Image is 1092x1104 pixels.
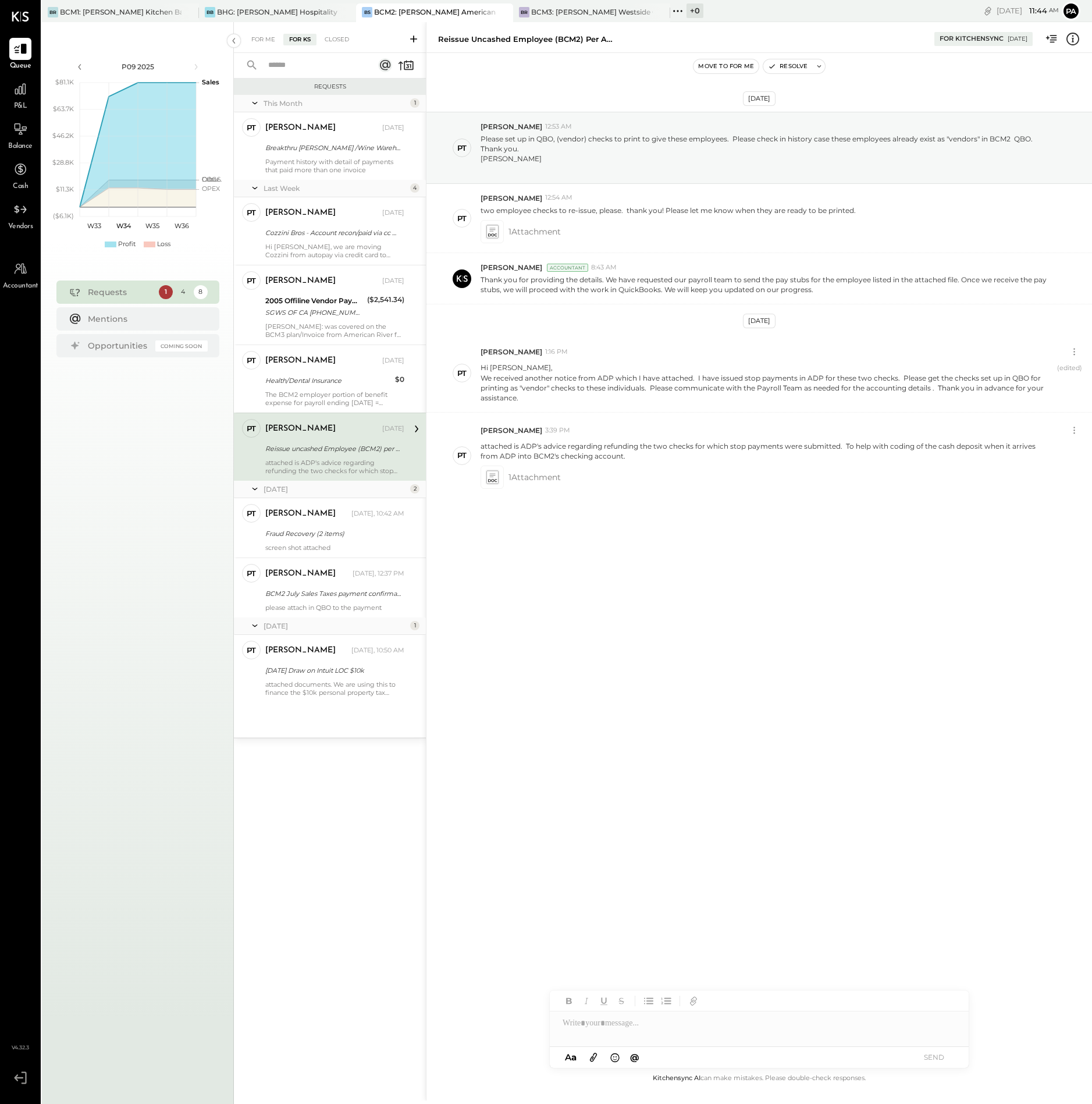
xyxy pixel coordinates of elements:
[265,227,401,239] div: Cozzini Bros - Account recon/paid via cc moving to MEEP
[351,646,404,655] div: [DATE], 10:50 AM
[641,993,656,1009] button: Unordered List
[53,105,74,113] text: $63.7K
[382,424,404,434] div: [DATE]
[353,569,404,578] div: [DATE], 12:37 PM
[547,264,588,272] div: Accountant
[8,222,33,232] span: Vendors
[982,5,994,17] div: copy link
[686,3,703,18] div: + 0
[88,62,187,72] div: P09 2025
[265,275,336,287] div: [PERSON_NAME]
[627,1050,643,1064] button: @
[60,7,182,17] div: BCM1: [PERSON_NAME] Kitchen Bar Market
[265,295,364,307] div: 2005 Offiline Vendor Payments
[382,356,404,365] div: [DATE]
[481,134,1033,174] p: Please set up in QBO, (vendor) checks to print to give these employees. Please check in history c...
[591,263,617,272] span: 8:43 AM
[202,175,222,183] text: Occu...
[265,645,336,656] div: [PERSON_NAME]
[52,158,74,166] text: $28.8K
[265,588,401,599] div: BCM2 July Sales Taxes payment confirmation [DATE]
[1008,35,1027,43] div: [DATE]
[265,528,401,539] div: Fraud Recovery (2 items)
[265,122,336,134] div: [PERSON_NAME]
[910,1049,957,1065] button: SEND
[743,91,776,106] div: [DATE]
[56,185,74,193] text: $11.3K
[14,101,27,112] span: P&L
[264,484,407,494] div: [DATE]
[265,423,336,435] div: [PERSON_NAME]
[481,373,1052,403] div: We received another notice from ADP which I have attached. I have issued stop payments in ADP for...
[265,508,336,520] div: [PERSON_NAME]
[614,993,629,1009] button: Strikethrough
[457,368,467,379] div: PT
[481,363,1052,403] p: Hi [PERSON_NAME],
[157,240,170,249] div: Loss
[1,258,40,292] a: Accountant
[265,459,404,475] div: attached is ADP's advice regarding refunding the two checks for which stop payments were submitte...
[457,450,467,461] div: PT
[481,122,542,132] span: [PERSON_NAME]
[265,443,401,455] div: Reissue uncashed Employee (BCM2) per ADP refund
[481,275,1052,294] p: Thank you for providing the details. We have requested our payroll team to send the pay stubs for...
[438,34,613,45] div: Reissue uncashed Employee (BCM2) per ADP refund
[264,183,407,193] div: Last Week
[1057,364,1082,403] span: (edited)
[545,122,572,132] span: 12:53 AM
[265,142,401,154] div: Breakthru [PERSON_NAME] /Wine Warehouse - vendor statements
[693,59,759,73] button: Move to for me
[265,544,404,552] div: screen shot attached
[10,61,31,72] span: Queue
[531,7,653,17] div: BCM3: [PERSON_NAME] Westside Grill
[53,212,74,220] text: ($6.1K)
[52,132,74,140] text: $46.2K
[362,7,372,17] div: BS
[763,59,812,73] button: Resolve
[145,222,159,230] text: W35
[519,7,529,17] div: BR
[351,509,404,519] div: [DATE], 10:42 AM
[246,34,281,45] div: For Me
[118,240,136,249] div: Profit
[1,38,40,72] a: Queue
[265,158,404,174] div: Payment history with detail of payments that paid more than one invoice
[265,355,336,367] div: [PERSON_NAME]
[579,993,594,1009] button: Italic
[659,993,674,1009] button: Ordered List
[410,484,419,494] div: 2
[159,285,173,299] div: 1
[571,1052,577,1063] span: a
[382,208,404,218] div: [DATE]
[481,144,1033,173] div: Thank you.
[247,275,256,286] div: PT
[481,425,542,435] span: [PERSON_NAME]
[217,7,339,17] div: BHG: [PERSON_NAME] Hospitality Group, LLC
[283,34,316,45] div: For KS
[508,466,561,489] span: 1 Attachment
[194,285,208,299] div: 8
[457,213,467,224] div: PT
[561,1051,580,1064] button: Aa
[265,322,404,339] div: [PERSON_NAME]: was covered on the BCM3 plan/Invoice from American River for [DATE]. [PERSON_NAME]...
[481,205,856,215] p: two employee checks to re-issue, please. thank you! Please let me know when they are ready to be ...
[8,141,33,152] span: Balance
[545,193,572,203] span: 12:54 AM
[48,7,58,17] div: BR
[374,7,496,17] div: BCM2: [PERSON_NAME] American Cooking
[247,355,256,366] div: PT
[1062,2,1080,20] button: Pa
[481,347,542,357] span: [PERSON_NAME]
[202,78,219,86] text: Sales
[116,222,131,230] text: W34
[247,423,256,434] div: PT
[265,375,392,386] div: Health/Dental Insurance
[319,34,355,45] div: Closed
[1,78,40,112] a: P&L
[382,123,404,133] div: [DATE]
[481,154,1033,164] div: [PERSON_NAME]
[264,98,407,108] div: This Month
[265,207,336,219] div: [PERSON_NAME]
[410,183,419,193] div: 4
[265,680,404,697] div: attached documents. We are using this to finance the $10k personal property tax payment due by th...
